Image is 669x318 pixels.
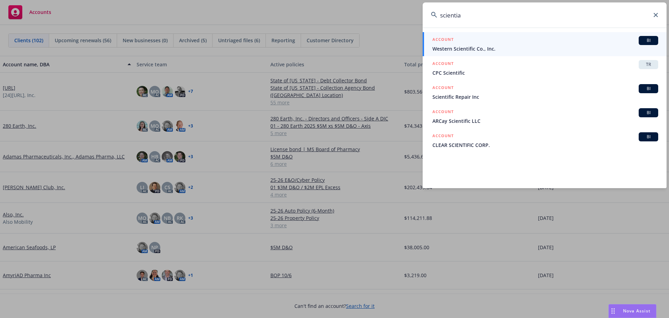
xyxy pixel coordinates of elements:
input: Search... [423,2,667,28]
h5: ACCOUNT [432,84,454,93]
span: BI [641,110,655,116]
span: TR [641,61,655,68]
a: ACCOUNTTRCPC Scientific [423,56,667,80]
a: ACCOUNTBIARCay Scientific LLC [423,104,667,128]
span: Western Scientific Co., Inc. [432,45,658,52]
h5: ACCOUNT [432,132,454,141]
span: BI [641,134,655,140]
div: Drag to move [609,304,617,318]
span: BI [641,37,655,44]
span: Scientific Repair Inc [432,93,658,101]
a: ACCOUNTBICLEAR SCIENTIFIC CORP. [423,128,667,153]
span: CPC Scientific [432,69,658,76]
h5: ACCOUNT [432,60,454,68]
a: ACCOUNTBIWestern Scientific Co., Inc. [423,32,667,56]
span: ARCay Scientific LLC [432,117,658,125]
a: ACCOUNTBIScientific Repair Inc [423,80,667,104]
h5: ACCOUNT [432,36,454,44]
span: Nova Assist [623,308,651,314]
span: CLEAR SCIENTIFIC CORP. [432,141,658,149]
button: Nova Assist [608,304,656,318]
span: BI [641,86,655,92]
h5: ACCOUNT [432,108,454,117]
